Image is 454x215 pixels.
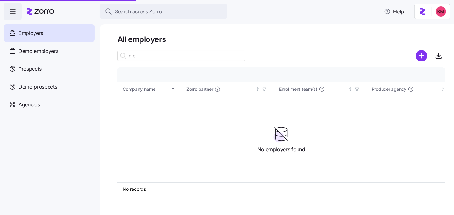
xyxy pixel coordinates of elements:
[19,29,43,37] span: Employers
[123,86,170,93] div: Company name
[186,86,213,92] span: Zorro partner
[279,86,317,92] span: Enrollment team(s)
[4,24,95,42] a: Employers
[372,86,406,92] span: Producer agency
[4,96,95,113] a: Agencies
[19,83,57,91] span: Demo prospects
[4,42,95,60] a: Demo employers
[19,101,40,109] span: Agencies
[274,82,367,97] th: Enrollment team(s)Not sorted
[123,186,386,192] div: No records
[117,51,245,61] input: Search employer
[171,87,175,91] div: Sorted ascending
[4,78,95,96] a: Demo prospects
[4,60,95,78] a: Prospects
[115,8,167,16] span: Search across Zorro...
[436,6,446,17] img: 8fbd33f679504da1795a6676107ffb9e
[348,87,352,91] div: Not sorted
[117,82,181,97] th: Company nameSorted ascending
[19,47,58,55] span: Demo employers
[416,50,427,61] svg: add icon
[117,34,445,44] h1: All employers
[441,87,445,91] div: Not sorted
[19,65,42,73] span: Prospects
[181,82,274,97] th: Zorro partnerNot sorted
[257,146,305,154] span: No employers found
[255,87,260,91] div: Not sorted
[384,8,404,15] span: Help
[100,4,227,19] button: Search across Zorro...
[379,5,409,18] button: Help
